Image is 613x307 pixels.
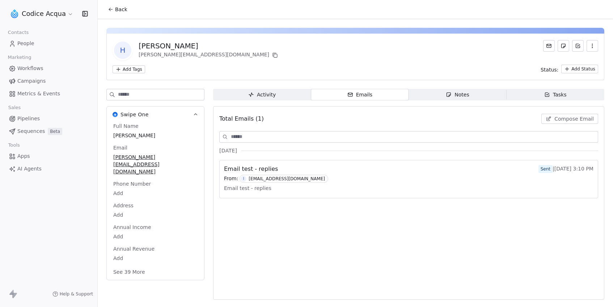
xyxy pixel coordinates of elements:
span: [PERSON_NAME][EMAIL_ADDRESS][DOMAIN_NAME] [113,153,198,175]
a: AI Agents [6,163,92,175]
span: Swipe One [121,111,149,118]
span: Email [112,144,129,151]
div: Swipe OneSwipe One [107,122,204,280]
span: Beta [48,128,62,135]
span: Annual Revenue [112,245,156,252]
div: Activity [248,91,276,99]
span: Add [113,233,198,240]
span: [PERSON_NAME] [113,132,198,139]
span: Tools [5,140,23,151]
div: Sent [541,165,550,173]
span: Email test - replies [224,165,278,173]
span: | [DATE] 3:10 PM [538,165,593,173]
span: [DATE] [219,147,237,154]
button: Add Tags [113,65,145,73]
a: Pipelines [6,113,92,125]
span: Metrics & Events [17,90,60,98]
img: Swipe One [113,112,118,117]
span: Compose Email [554,115,594,122]
span: Codice Acqua [22,9,66,18]
span: Status: [541,66,558,73]
div: [PERSON_NAME][EMAIL_ADDRESS][DOMAIN_NAME] [139,51,279,60]
span: Annual Income [112,224,153,231]
div: Tasks [544,91,567,99]
a: Metrics & Events [6,88,92,100]
span: Add [113,211,198,219]
button: Codice Acqua [9,8,75,20]
span: Apps [17,152,30,160]
img: logo.png [10,9,19,18]
button: Back [103,3,132,16]
span: Pipelines [17,115,40,122]
a: People [6,38,92,49]
span: People [17,40,34,47]
span: Total Emails (1) [219,114,264,123]
span: Add [113,255,198,262]
a: Help & Support [52,291,93,297]
span: Sales [5,102,24,113]
span: Sequences [17,127,45,135]
span: H [114,42,131,59]
span: AI Agents [17,165,42,173]
a: Workflows [6,62,92,74]
span: Marketing [5,52,34,63]
span: Address [112,202,135,209]
button: See 39 More [109,265,149,278]
div: I [243,176,244,182]
span: Contacts [5,27,32,38]
button: Compose Email [541,114,598,124]
span: Full Name [112,122,140,130]
a: Campaigns [6,75,92,87]
a: Apps [6,150,92,162]
div: Notes [446,91,469,99]
span: Phone Number [112,180,152,187]
button: Swipe OneSwipe One [107,107,204,122]
div: [EMAIL_ADDRESS][DOMAIN_NAME] [249,176,325,181]
button: Add Status [561,65,598,73]
span: From: [224,175,238,183]
span: Back [115,6,127,13]
span: Campaigns [17,77,46,85]
a: SequencesBeta [6,125,92,137]
span: Add [113,190,198,197]
span: Email test - replies [224,183,271,194]
span: Help & Support [60,291,93,297]
div: [PERSON_NAME] [139,41,279,51]
span: Workflows [17,65,43,72]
